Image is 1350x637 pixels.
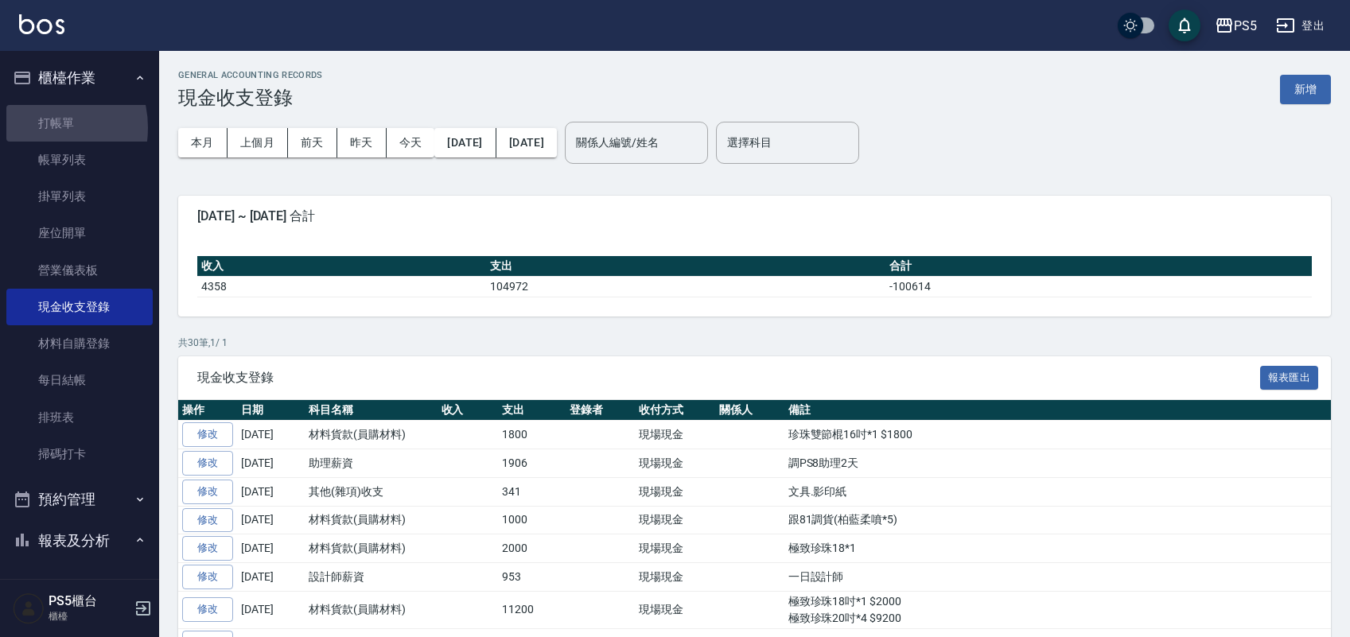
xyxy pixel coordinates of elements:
[228,128,288,157] button: 上個月
[337,128,387,157] button: 昨天
[784,534,1331,563] td: 極致珍珠18*1
[885,256,1312,277] th: 合計
[6,289,153,325] a: 現金收支登錄
[498,591,566,628] td: 11200
[197,370,1260,386] span: 現金收支登錄
[237,506,305,534] td: [DATE]
[237,477,305,506] td: [DATE]
[6,520,153,561] button: 報表及分析
[6,362,153,398] a: 每日結帳
[305,506,438,534] td: 材料貨款(員購材料)
[6,105,153,142] a: 打帳單
[305,534,438,563] td: 材料貨款(員購材料)
[784,421,1331,449] td: 珍珠雙節棍16吋*1 $1800
[49,609,130,623] p: 櫃檯
[498,563,566,592] td: 953
[635,591,715,628] td: 現場現金
[498,400,566,421] th: 支出
[635,449,715,478] td: 現場現金
[486,276,885,297] td: 104972
[197,256,486,277] th: 收入
[635,534,715,563] td: 現場現金
[635,421,715,449] td: 現場現金
[178,128,228,157] button: 本月
[498,534,566,563] td: 2000
[6,178,153,215] a: 掛單列表
[237,591,305,628] td: [DATE]
[1280,75,1331,104] button: 新增
[635,506,715,534] td: 現場現金
[498,477,566,506] td: 341
[1270,11,1331,41] button: 登出
[715,400,784,421] th: 關係人
[784,400,1331,421] th: 備註
[1260,369,1319,384] a: 報表匯出
[13,592,45,624] img: Person
[387,128,435,157] button: 今天
[566,400,635,421] th: 登錄者
[182,565,233,589] a: 修改
[49,593,130,609] h5: PS5櫃台
[19,14,64,34] img: Logo
[635,400,715,421] th: 收付方式
[635,563,715,592] td: 現場現金
[6,479,153,520] button: 預約管理
[6,142,153,178] a: 帳單列表
[1208,10,1263,42] button: PS5
[885,276,1312,297] td: -100614
[784,449,1331,478] td: 調PS8助理2天
[305,449,438,478] td: 助理薪資
[6,252,153,289] a: 營業儀表板
[237,563,305,592] td: [DATE]
[784,477,1331,506] td: 文具.影印紙
[784,563,1331,592] td: 一日設計師
[305,563,438,592] td: 設計師薪資
[498,421,566,449] td: 1800
[496,128,557,157] button: [DATE]
[288,128,337,157] button: 前天
[305,477,438,506] td: 其他(雜項)收支
[305,591,438,628] td: 材料貨款(員購材料)
[178,336,1331,350] p: 共 30 筆, 1 / 1
[305,400,438,421] th: 科目名稱
[305,421,438,449] td: 材料貨款(員購材料)
[498,506,566,534] td: 1000
[178,87,323,109] h3: 現金收支登錄
[6,215,153,251] a: 座位開單
[182,422,233,447] a: 修改
[434,128,496,157] button: [DATE]
[237,421,305,449] td: [DATE]
[6,436,153,472] a: 掃碼打卡
[1280,81,1331,96] a: 新增
[197,276,486,297] td: 4358
[438,400,499,421] th: 收入
[1234,16,1257,36] div: PS5
[1260,366,1319,390] button: 報表匯出
[1169,10,1200,41] button: save
[486,256,885,277] th: 支出
[237,534,305,563] td: [DATE]
[197,208,1312,224] span: [DATE] ~ [DATE] 合計
[178,400,237,421] th: 操作
[182,480,233,504] a: 修改
[784,591,1331,628] td: 極致珍珠18吋*1 $2000 極致珍珠20吋*4 $9200
[182,597,233,622] a: 修改
[498,449,566,478] td: 1906
[182,508,233,533] a: 修改
[237,449,305,478] td: [DATE]
[6,399,153,436] a: 排班表
[182,536,233,561] a: 修改
[6,567,153,604] a: 報表目錄
[6,57,153,99] button: 櫃檯作業
[635,477,715,506] td: 現場現金
[178,70,323,80] h2: GENERAL ACCOUNTING RECORDS
[237,400,305,421] th: 日期
[6,325,153,362] a: 材料自購登錄
[784,506,1331,534] td: 跟81調貨(柏藍柔噴*5)
[182,451,233,476] a: 修改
